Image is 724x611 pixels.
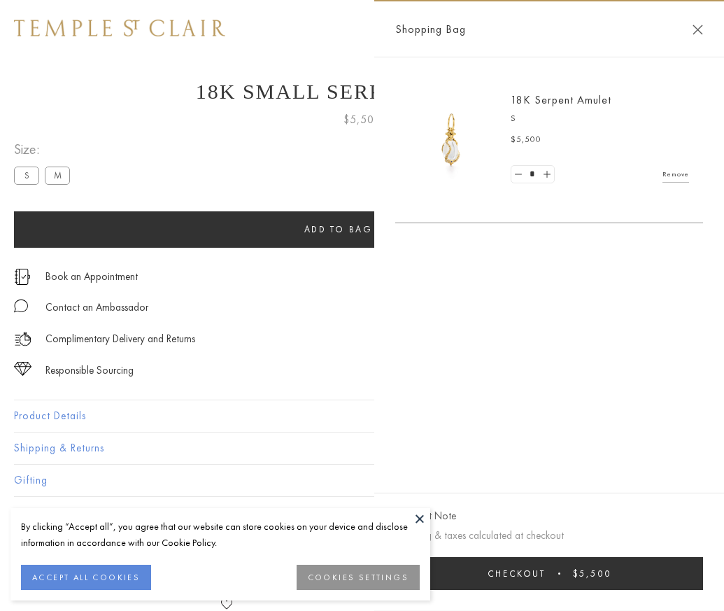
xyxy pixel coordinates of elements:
[511,112,689,126] p: S
[14,400,710,432] button: Product Details
[21,519,420,551] div: By clicking “Accept all”, you agree that our website can store cookies on your device and disclos...
[14,80,710,104] h1: 18K Small Serpent Amulet
[409,98,493,182] img: P51836-E11SERPPV
[488,568,546,580] span: Checkout
[45,330,195,348] p: Complimentary Delivery and Returns
[573,568,611,580] span: $5,500
[45,362,134,379] div: Responsible Sourcing
[297,565,420,590] button: COOKIES SETTINGS
[693,24,703,35] button: Close Shopping Bag
[21,565,151,590] button: ACCEPT ALL COOKIES
[14,269,31,285] img: icon_appointment.svg
[304,223,373,235] span: Add to bag
[45,167,70,184] label: M
[14,299,28,313] img: MessageIcon-01_2.svg
[395,557,703,590] button: Checkout $5,500
[511,92,611,107] a: 18K Serpent Amulet
[14,138,76,161] span: Size:
[14,330,31,348] img: icon_delivery.svg
[14,20,225,36] img: Temple St. Clair
[14,465,710,496] button: Gifting
[539,166,553,183] a: Set quantity to 2
[14,362,31,376] img: icon_sourcing.svg
[45,269,138,284] a: Book an Appointment
[343,111,381,129] span: $5,500
[511,166,525,183] a: Set quantity to 0
[395,20,466,38] span: Shopping Bag
[662,167,689,182] a: Remove
[511,133,541,147] span: $5,500
[14,433,710,464] button: Shipping & Returns
[395,507,456,525] button: Add Gift Note
[14,167,39,184] label: S
[395,527,703,545] p: Shipping & taxes calculated at checkout
[45,299,148,316] div: Contact an Ambassador
[14,211,662,248] button: Add to bag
